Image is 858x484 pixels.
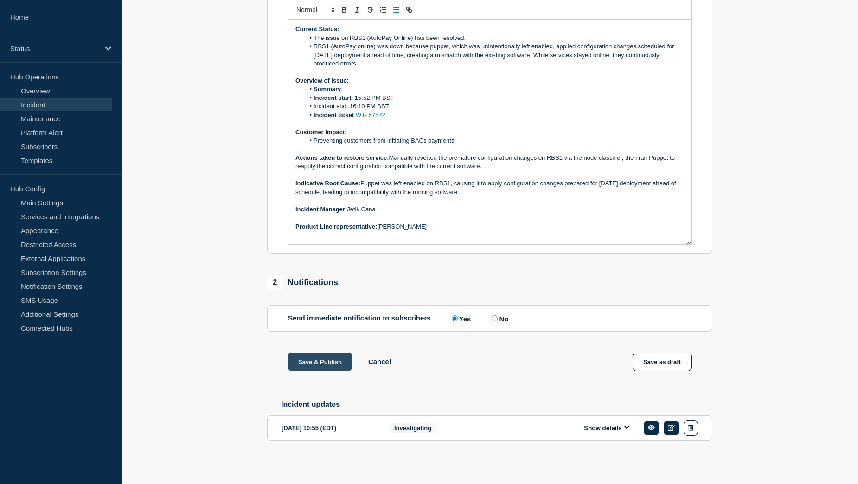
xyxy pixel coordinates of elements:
span: Investigating [388,423,437,433]
label: Yes [449,314,471,323]
p: Jetik Cana [295,205,684,214]
button: Toggle bulleted list [390,4,403,15]
strong: Incident start [314,94,352,101]
div: [DATE] 10:55 (EDT) [282,420,374,436]
li: : [305,85,685,93]
button: Toggle italic text [351,4,364,15]
li: Preventing customers from initiating BACs payments. [305,137,685,145]
input: No [492,315,498,321]
button: Toggle link [403,4,416,15]
button: Toggle strikethrough text [364,4,377,15]
h2: Incident updates [281,400,712,409]
div: Notifications [267,275,338,290]
li: : [305,111,685,119]
button: Save as draft [633,353,692,371]
strong: Product Line representative: [295,223,377,230]
li: RBS1 (AutoPay online) was down because puppet, which was unintentionally left enabled, applied co... [305,42,685,68]
div: Send immediate notification to subscribers [288,314,692,323]
button: Show details [581,424,632,432]
p: Puppet was left enabled on RBS1, causing it to apply configuration changes prepared for [DATE] de... [295,179,684,196]
strong: Customer Impact: [295,129,347,136]
p: [PERSON_NAME] [295,222,684,231]
button: Save & Publish [288,353,352,371]
p: Send immediate notification to subscribers [288,314,431,323]
strong: Summary [314,85,341,92]
p: Status [10,45,99,52]
button: Toggle bold text [338,4,351,15]
strong: Overview of issue: [295,77,349,84]
p: Manually reverted the premature configuration changes on RBS1 via the node classifier, then ran P... [295,154,684,171]
label: No [489,314,508,323]
li: : 15:52 PM BST [305,94,685,102]
strong: Current Status: [295,26,339,33]
strong: Incident ticket [314,111,354,118]
span: 2 [267,275,283,290]
div: Message [288,20,691,244]
strong: Indicative Root Cause: [295,180,360,187]
li: The issue on RBS1 (AutoPay Online) has been resolved. [305,34,685,42]
strong: Incident Manager: [295,206,347,213]
input: Yes [452,315,458,321]
a: WT- 57572 [356,111,385,118]
span: Font size [292,4,338,15]
strong: Actions taken to restore service: [295,154,389,161]
button: Cancel [368,358,391,366]
button: Toggle ordered list [377,4,390,15]
li: Incident end: 16:10 PM BST [305,102,685,111]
